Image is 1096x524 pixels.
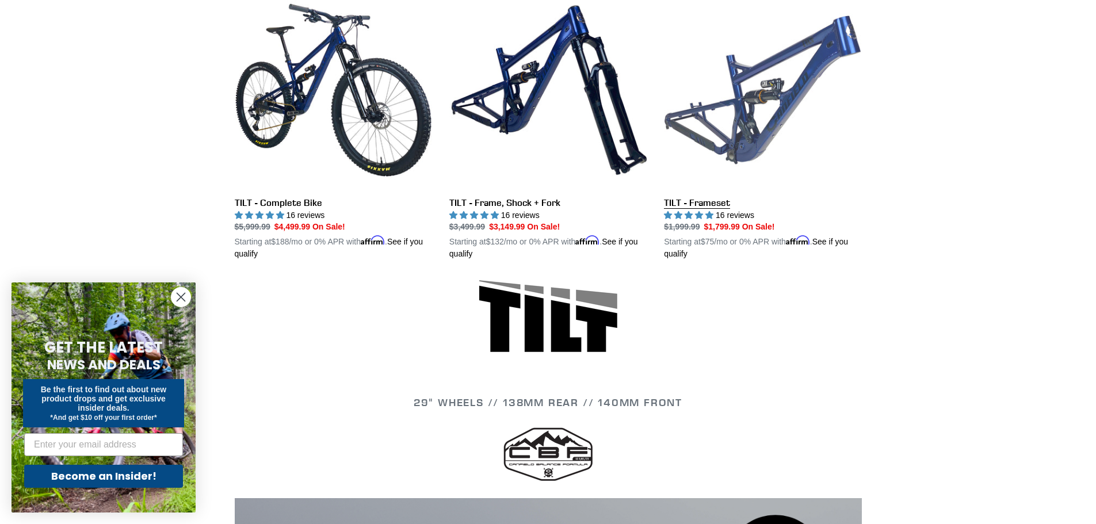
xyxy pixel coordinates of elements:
input: Enter your email address [24,433,183,456]
span: Be the first to find out about new product drops and get exclusive insider deals. [41,385,167,412]
span: GET THE LATEST [44,337,163,358]
button: Close dialog [171,287,191,307]
span: 29" WHEELS // 138mm REAR // 140mm FRONT [414,396,682,409]
button: Become an Insider! [24,465,183,488]
span: *And get $10 off your first order* [50,414,156,422]
span: NEWS AND DEALS [47,355,161,374]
